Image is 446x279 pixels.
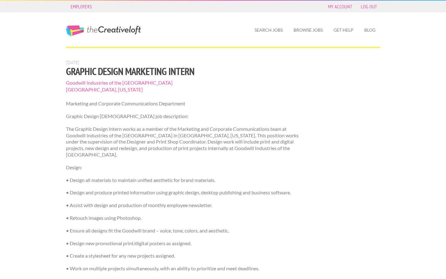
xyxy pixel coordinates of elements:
h1: Graphic Design Marketing Intern [66,66,299,77]
p: • Retouch images using Photoshop. [66,215,299,221]
span: [DATE] [66,60,79,65]
p: • Design all materials to maintain unified aesthetic for brand materials. [66,177,299,184]
p: • Ensure all designs fit the Goodwill brand – voice, tone, colors, and aesthetic. [66,228,299,234]
span: Goodwill Industries of the [GEOGRAPHIC_DATA] [66,79,299,86]
p: Design: [66,164,299,171]
a: Search Jobs [250,23,288,37]
a: Get Help [329,23,358,37]
a: Log Out [358,2,380,11]
p: The Graphic Design intern works as a member of the Marketing and Corporate Communications team at... [66,126,299,158]
a: Employers [68,2,95,11]
p: • Work on multiple projects simultaneously, with an ability to prioritize and meet deadlines. [66,265,299,272]
p: • Assist with design and production of monthly employee newsletter. [66,202,299,209]
a: Browse Jobs [289,23,328,37]
a: The Creative Loft [66,25,141,37]
a: Blog [359,23,380,37]
a: My Account [325,2,355,11]
span: [GEOGRAPHIC_DATA], [US_STATE] [66,86,299,93]
p: • Design and produce printed information using graphic design, desktop publishing and business so... [66,189,299,196]
p: Graphic Design [DEMOGRAPHIC_DATA] job description: [66,113,299,120]
p: Marketing and Corporate Communications Department [66,100,299,107]
p: • Design new promotional print/digital posters as assigned. [66,240,299,247]
p: • Create a stylesheet for any new projects assigned. [66,253,299,259]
